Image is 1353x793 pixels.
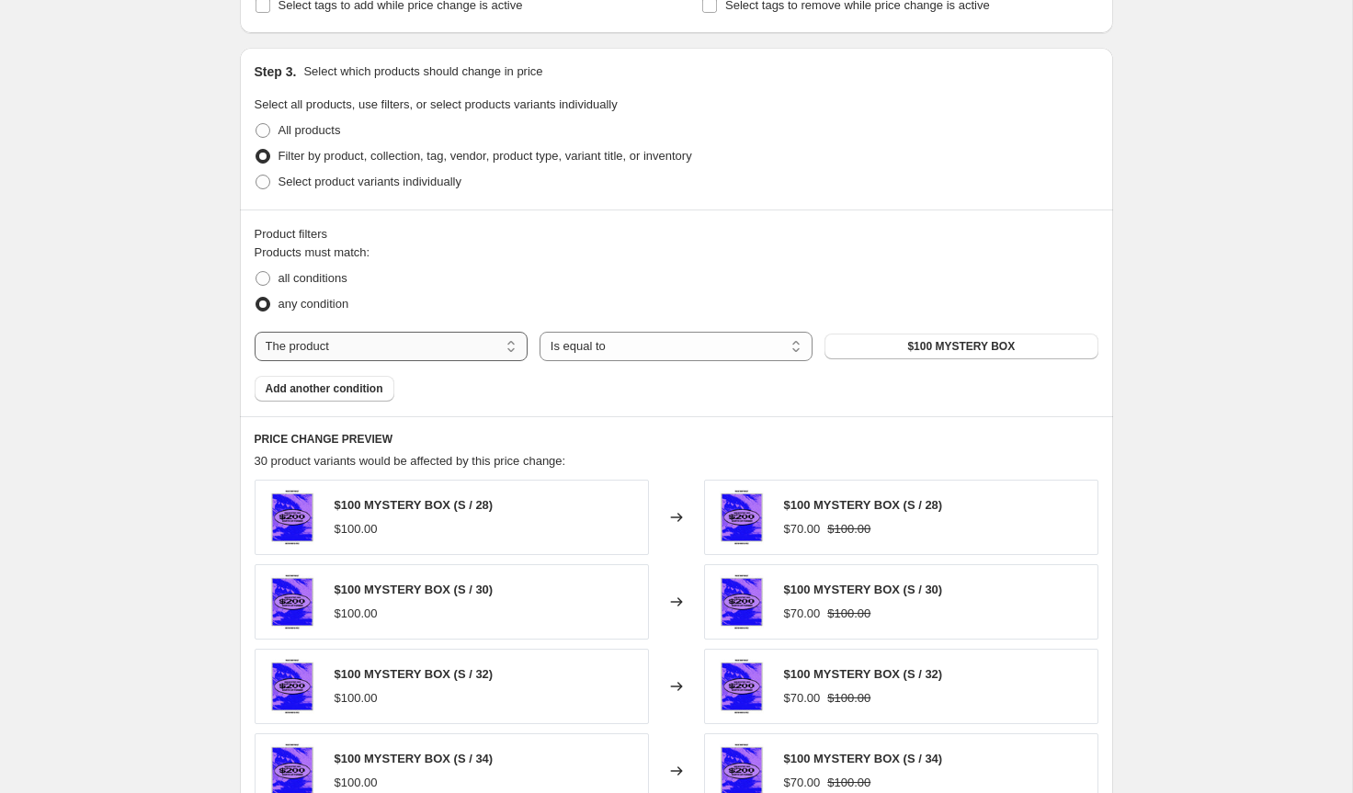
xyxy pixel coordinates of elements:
[265,574,320,629] img: 01_MysteryBox-Values-_200_80x.jpg
[255,376,394,402] button: Add another condition
[335,583,494,596] span: $100 MYSTERY BOX (S / 30)
[255,97,618,111] span: Select all products, use filters, or select products variants individually
[279,297,349,311] span: any condition
[784,667,943,681] span: $100 MYSTERY BOX (S / 32)
[266,381,383,396] span: Add another condition
[335,752,494,765] span: $100 MYSTERY BOX (S / 34)
[714,574,769,629] img: 01_MysteryBox-Values-_200_80x.jpg
[824,334,1097,359] button: $100 MYSTERY BOX
[784,583,943,596] span: $100 MYSTERY BOX (S / 30)
[279,123,341,137] span: All products
[784,605,821,623] div: $70.00
[279,175,461,188] span: Select product variants individually
[265,659,320,714] img: 01_MysteryBox-Values-_200_80x.jpg
[827,774,870,792] strike: $100.00
[827,520,870,538] strike: $100.00
[714,490,769,545] img: 01_MysteryBox-Values-_200_80x.jpg
[827,605,870,623] strike: $100.00
[255,454,566,468] span: 30 product variants would be affected by this price change:
[335,498,494,512] span: $100 MYSTERY BOX (S / 28)
[784,498,943,512] span: $100 MYSTERY BOX (S / 28)
[335,667,494,681] span: $100 MYSTERY BOX (S / 32)
[255,62,297,81] h2: Step 3.
[784,774,821,792] div: $70.00
[335,689,378,708] div: $100.00
[279,271,347,285] span: all conditions
[827,689,870,708] strike: $100.00
[265,490,320,545] img: 01_MysteryBox-Values-_200_80x.jpg
[335,774,378,792] div: $100.00
[335,605,378,623] div: $100.00
[714,659,769,714] img: 01_MysteryBox-Values-_200_80x.jpg
[335,520,378,538] div: $100.00
[255,225,1098,244] div: Product filters
[784,689,821,708] div: $70.00
[784,520,821,538] div: $70.00
[255,245,370,259] span: Products must match:
[303,62,542,81] p: Select which products should change in price
[907,339,1015,354] span: $100 MYSTERY BOX
[279,149,692,163] span: Filter by product, collection, tag, vendor, product type, variant title, or inventory
[784,752,943,765] span: $100 MYSTERY BOX (S / 34)
[255,432,1098,447] h6: PRICE CHANGE PREVIEW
